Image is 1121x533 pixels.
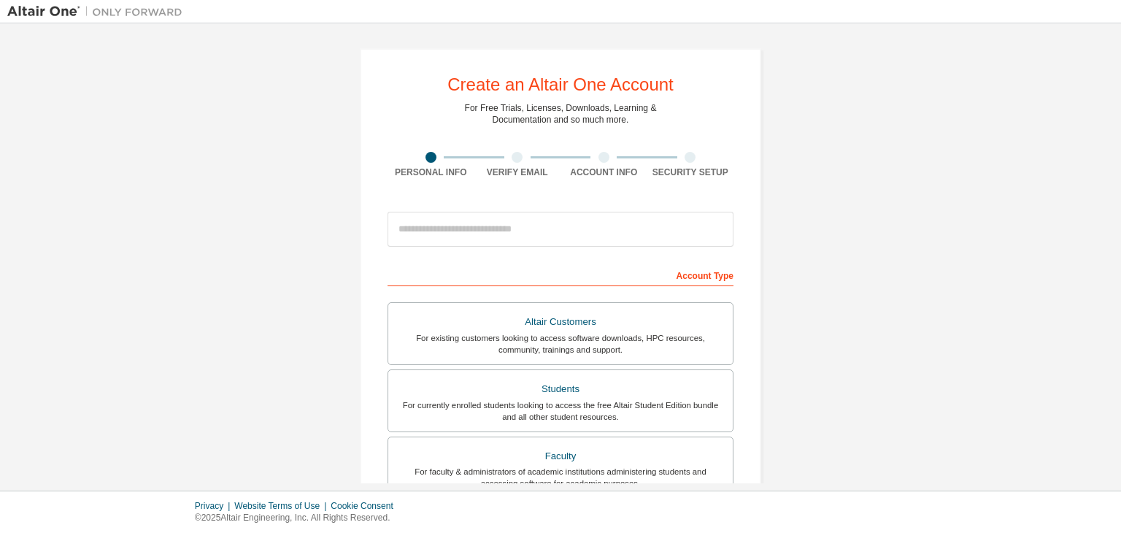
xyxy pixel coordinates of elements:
[465,102,657,126] div: For Free Trials, Licenses, Downloads, Learning & Documentation and so much more.
[397,466,724,489] div: For faculty & administrators of academic institutions administering students and accessing softwa...
[647,166,734,178] div: Security Setup
[397,332,724,356] div: For existing customers looking to access software downloads, HPC resources, community, trainings ...
[397,379,724,399] div: Students
[195,500,234,512] div: Privacy
[447,76,674,93] div: Create an Altair One Account
[474,166,561,178] div: Verify Email
[388,263,733,286] div: Account Type
[560,166,647,178] div: Account Info
[397,446,724,467] div: Faculty
[331,500,401,512] div: Cookie Consent
[234,500,331,512] div: Website Terms of Use
[195,512,402,524] p: © 2025 Altair Engineering, Inc. All Rights Reserved.
[7,4,190,19] img: Altair One
[388,166,474,178] div: Personal Info
[397,399,724,423] div: For currently enrolled students looking to access the free Altair Student Edition bundle and all ...
[397,312,724,332] div: Altair Customers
